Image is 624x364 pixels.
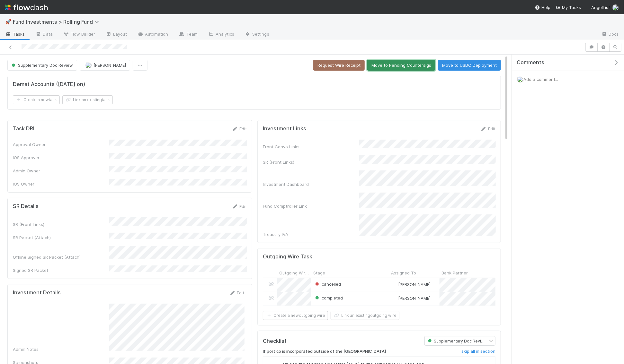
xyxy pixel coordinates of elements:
div: cancelled [314,281,341,287]
a: Edit [232,126,247,131]
a: Analytics [203,30,239,40]
h6: skip all in section [461,349,495,354]
h5: Checklist [263,338,287,344]
button: Link an existingtask [62,95,113,104]
div: IOS Owner [13,181,109,187]
img: avatar_3ada3d7a-7184-472b-a6ff-1830e1bb1afd.png [392,296,397,301]
span: Flow Builder [63,31,95,37]
div: IOS Approver [13,154,109,161]
img: avatar_041b9f3e-9684-4023-b9b7-2f10de55285d.png [517,76,523,82]
h5: SR Details [13,203,39,210]
a: Flow Builder [58,30,100,40]
span: Bank Partner [441,270,468,276]
button: [PERSON_NAME] [80,60,130,71]
span: Comments [517,59,544,66]
span: AngelList [591,5,610,10]
span: cancelled [314,282,341,287]
h5: Investment Details [13,290,61,296]
span: Stage [313,270,325,276]
a: Automation [132,30,174,40]
div: Help [535,4,550,11]
span: [PERSON_NAME] [94,63,126,68]
div: SR (Front Links) [263,159,359,165]
a: Edit [229,290,244,295]
img: logo-inverted-e16ddd16eac7371096b0.svg [5,2,48,13]
div: Front Convo Links [263,143,359,150]
div: Signed SR Packet [13,267,109,273]
div: Admin Notes [13,346,109,352]
div: SR Packet (Attach) [13,234,109,241]
button: Move to USDC Deployment [438,60,501,71]
span: [PERSON_NAME] [398,296,431,301]
h6: If port co is incorporated outside of the [GEOGRAPHIC_DATA] [263,349,386,354]
button: Supplementary Doc Review [7,60,77,71]
a: My Tasks [556,4,581,11]
a: Team [174,30,203,40]
div: Fund Comptroller Link [263,203,359,209]
div: completed [314,295,343,301]
div: SR (Front Links) [13,221,109,228]
a: Settings [239,30,274,40]
div: Admin Owner [13,168,109,174]
span: Tasks [5,31,25,37]
div: Approval Owner [13,141,109,148]
button: Link an existingoutgoing wire [331,311,399,320]
span: [PERSON_NAME] [398,282,431,287]
span: 🚀 [5,19,12,24]
div: [PERSON_NAME] [392,295,431,301]
div: Treasury IVA [263,231,359,238]
img: avatar_3ada3d7a-7184-472b-a6ff-1830e1bb1afd.png [392,282,397,287]
h5: Demat Accounts ([DATE] on) [13,81,85,88]
a: Layout [100,30,132,40]
img: avatar_6db445ce-3f56-49af-8247-57cf2b85f45b.png [85,62,92,68]
span: completed [314,295,343,300]
button: Create a newtask [13,95,60,104]
span: Fund Investments > Rolling Fund [13,19,102,25]
span: Outgoing Wire ID [279,270,310,276]
h5: Outgoing Wire Task [263,254,312,260]
div: Offline Signed SR Packet (Attach) [13,254,109,260]
span: My Tasks [556,5,581,10]
button: Move to Pending Countersigs [367,60,435,71]
span: Supplementary Doc Review [427,339,487,343]
span: Assigned To [391,270,416,276]
button: Request Wire Receipt [313,60,365,71]
a: skip all in section [461,349,495,357]
a: Data [30,30,58,40]
div: [PERSON_NAME] [392,281,431,288]
h5: Task DRI [13,126,34,132]
a: Docs [596,30,624,40]
img: avatar_041b9f3e-9684-4023-b9b7-2f10de55285d.png [612,4,619,11]
a: Edit [232,204,247,209]
span: Add a comment... [523,77,558,82]
span: Supplementary Doc Review [10,63,73,68]
a: Edit [480,126,495,131]
h5: Investment Links [263,126,306,132]
button: Create a newoutgoing wire [263,311,328,320]
div: Investment Dashboard [263,181,359,187]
